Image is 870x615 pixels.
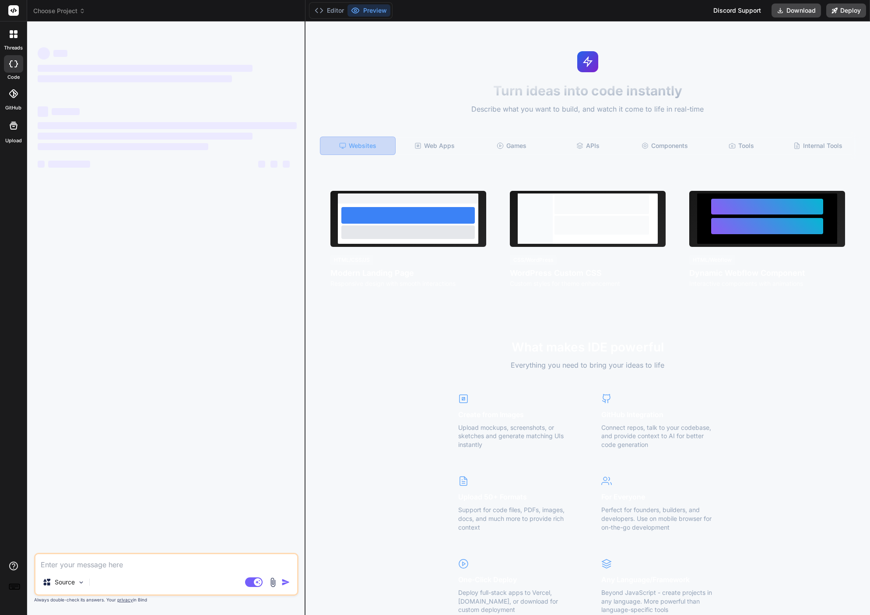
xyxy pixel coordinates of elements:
button: Download [772,4,821,18]
h4: Modern Landing Page [330,267,486,279]
span: Choose Project [33,7,85,15]
span: ‌ [38,106,48,117]
p: Custom styles for theme enhancement [510,279,666,288]
p: Support for code files, PDFs, images, docs, and much more to provide rich context [458,506,574,531]
span: ‌ [38,133,253,140]
div: HTML/CSS/JS [330,255,373,265]
p: Beyond JavaScript - create projects in any language. More powerful than language-specific tools [601,588,717,614]
h4: Upload 50+ Formats [458,492,574,502]
span: ‌ [283,161,290,168]
span: ‌ [53,50,67,57]
span: ‌ [258,161,265,168]
h2: What makes IDE powerful [449,338,726,356]
span: ‌ [38,161,45,168]
p: Connect repos, talk to your codebase, and provide context to AI for better code generation [601,423,717,449]
p: Perfect for founders, builders, and developers. Use on mobile browser for on-the-go development [601,506,717,531]
button: Preview [347,4,390,17]
span: ‌ [270,161,277,168]
div: Tools [704,137,779,155]
label: GitHub [5,104,21,112]
img: attachment [268,577,278,587]
div: APIs [551,137,625,155]
div: Components [627,137,702,155]
p: Upload mockups, screenshots, or sketches and generate matching UIs instantly [458,423,574,449]
p: Interactive components with animations [689,279,845,288]
p: Always double-check its answers. Your in Bind [34,596,298,604]
h4: For Everyone [601,492,717,502]
p: Deploy full-stack apps to Vercel, [DOMAIN_NAME], or download for custom deployment [458,588,574,614]
div: HTML/Webflow [689,255,735,265]
div: CSS/WordPress [510,255,557,265]
span: ‌ [38,143,208,150]
span: ‌ [38,122,297,129]
h4: Create from Images [458,409,574,420]
span: ‌ [38,75,232,82]
label: Upload [5,137,22,144]
span: privacy [117,597,133,602]
p: Describe what you want to build, and watch it come to life in real-time [311,104,865,115]
img: Pick Models [77,579,85,586]
label: code [7,74,20,81]
div: Web Apps [397,137,472,155]
span: ‌ [48,161,90,168]
label: threads [4,44,23,52]
h4: WordPress Custom CSS [510,267,666,279]
div: Websites [320,137,396,155]
div: Discord Support [708,4,766,18]
h4: Any Language/Framework [601,574,717,585]
h4: Dynamic Webflow Component [689,267,845,279]
p: Everything you need to bring your ideas to life [449,360,726,370]
h1: Turn ideas into code instantly [311,83,865,98]
h4: One-Click Deploy [458,574,574,585]
h4: GitHub Integration [601,409,717,420]
div: Internal Tools [781,137,856,155]
span: ‌ [38,47,50,60]
span: ‌ [38,65,253,72]
div: Games [474,137,549,155]
span: ‌ [52,108,80,115]
p: Source [55,578,75,587]
button: Editor [311,4,347,17]
button: Deploy [826,4,866,18]
img: icon [281,578,290,587]
p: Responsive design with smooth interactions [330,279,486,288]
